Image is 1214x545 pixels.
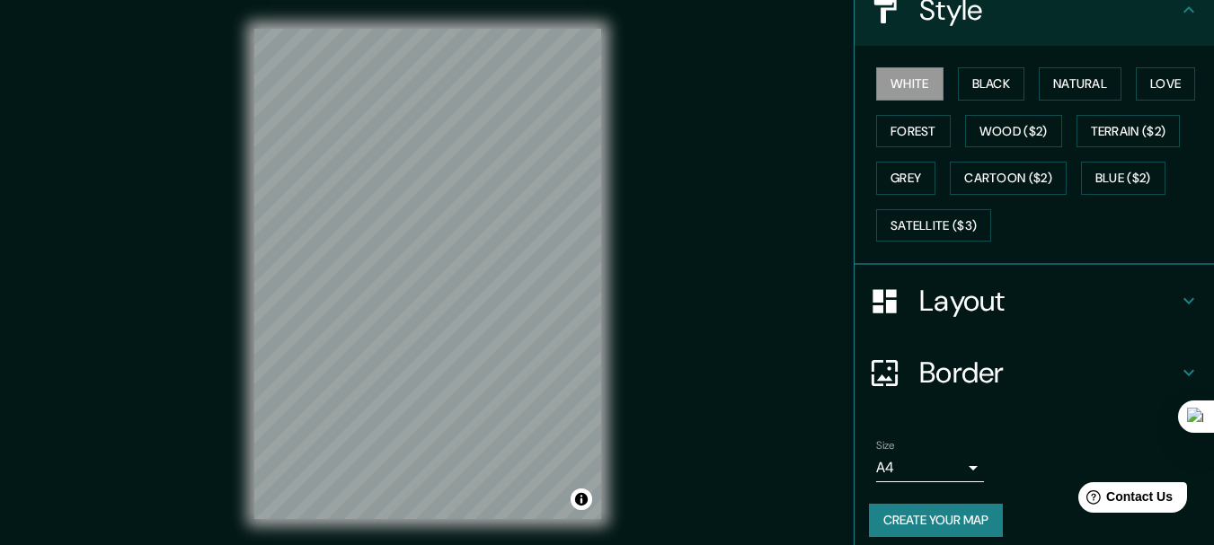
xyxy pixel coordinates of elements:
button: Forest [876,115,951,148]
canvas: Map [254,29,601,519]
h4: Layout [919,283,1178,319]
button: Satellite ($3) [876,209,991,242]
button: White [876,67,944,101]
button: Wood ($2) [965,115,1062,148]
button: Cartoon ($2) [950,162,1067,195]
label: Size [876,438,895,453]
iframe: Help widget launcher [1054,475,1194,525]
button: Natural [1039,67,1121,101]
button: Grey [876,162,935,195]
div: A4 [876,453,984,482]
button: Blue ($2) [1081,162,1165,195]
button: Toggle attribution [571,488,592,510]
button: Love [1136,67,1195,101]
div: Border [855,337,1214,409]
h4: Border [919,355,1178,391]
button: Create your map [869,504,1003,537]
button: Black [958,67,1025,101]
button: Terrain ($2) [1077,115,1181,148]
div: Layout [855,265,1214,337]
